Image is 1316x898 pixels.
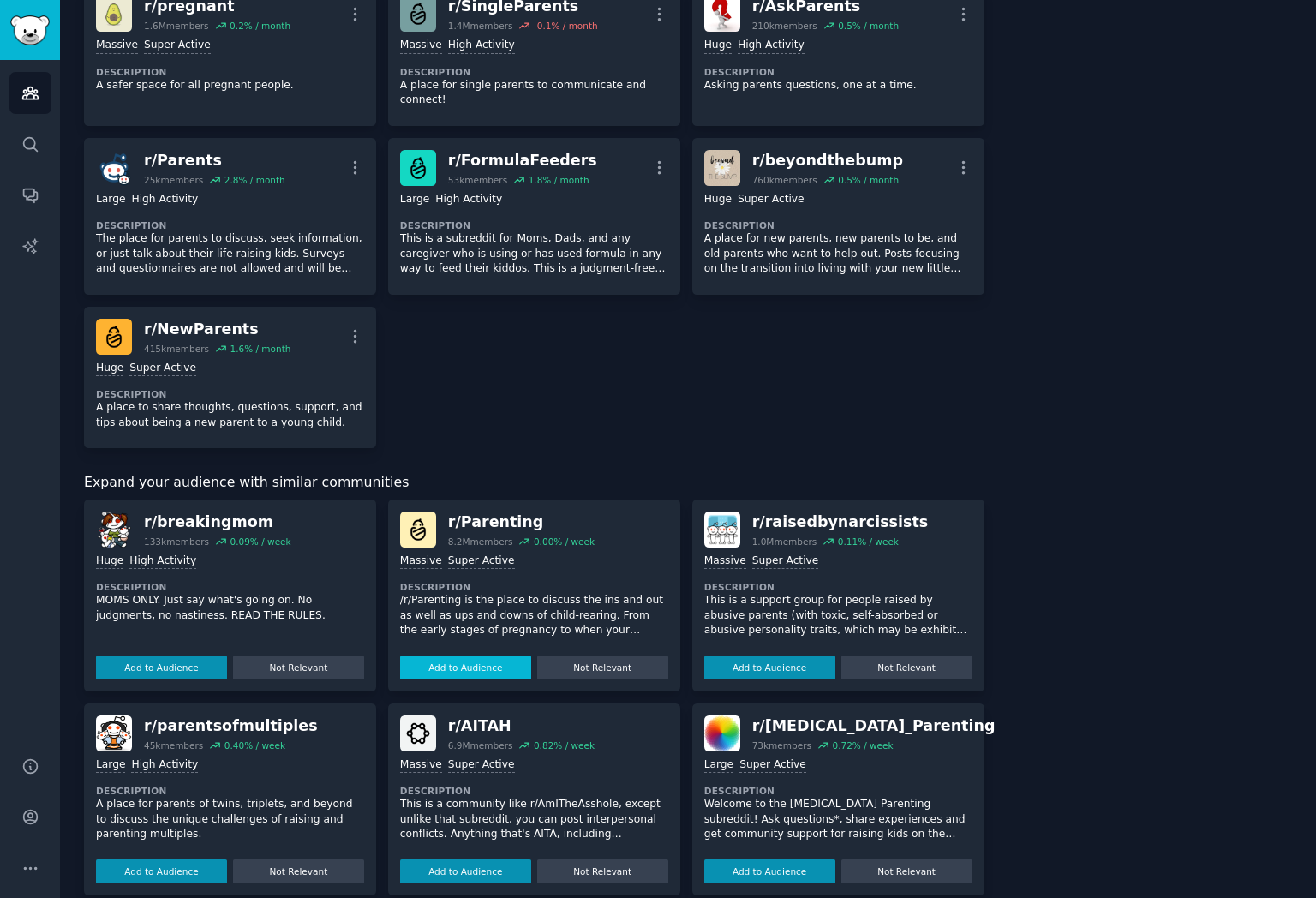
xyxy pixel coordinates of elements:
[448,38,515,54] div: High Activity
[230,343,290,355] div: 1.6 % / month
[537,859,668,883] button: Not Relevant
[131,192,198,208] div: High Activity
[704,219,972,231] dt: Description
[96,400,364,430] p: A place to share thoughts, questions, support, and tips about being a new parent to a young child.
[224,739,285,751] div: 0.40 % / week
[704,757,733,774] div: Large
[96,38,138,54] div: Massive
[400,859,531,883] button: Add to Audience
[96,554,123,570] div: Huge
[96,66,364,78] dt: Description
[400,78,668,108] p: A place for single parents to communicate and connect!
[704,593,972,638] p: This is a support group for people raised by abusive parents (with toxic, self-absorbed or abusiv...
[537,656,668,679] button: Not Relevant
[96,656,227,679] button: Add to Audience
[752,512,929,533] div: r/ raisedbynarcissists
[400,785,668,797] dt: Description
[131,757,198,774] div: High Activity
[96,219,364,231] dt: Description
[704,231,972,277] p: A place for new parents, new parents to be, and old parents who want to help out. Posts focusing ...
[448,739,513,751] div: 6.9M members
[832,739,893,751] div: 0.72 % / week
[704,150,740,186] img: beyondthebump
[448,715,595,737] div: r/ AITAH
[400,797,668,842] p: This is a community like r/AmITheAsshole, except unlike that subreddit, you can post interpersona...
[400,554,442,570] div: Massive
[704,38,732,54] div: Huge
[96,192,125,208] div: Large
[96,859,227,883] button: Add to Audience
[96,785,364,797] dt: Description
[838,174,899,186] div: 0.5 % / month
[144,319,290,340] div: r/ NewParents
[534,536,595,548] div: 0.00 % / week
[224,174,285,186] div: 2.8 % / month
[144,536,209,548] div: 133k members
[752,554,819,570] div: Super Active
[752,20,817,32] div: 210k members
[400,581,668,593] dt: Description
[448,554,515,570] div: Super Active
[704,554,746,570] div: Massive
[400,38,442,54] div: Massive
[704,859,835,883] button: Add to Audience
[144,150,285,171] div: r/ Parents
[841,859,972,883] button: Not Relevant
[435,192,502,208] div: High Activity
[448,150,597,171] div: r/ FormulaFeeders
[838,20,899,32] div: 0.5 % / month
[400,150,436,186] img: FormulaFeeders
[400,757,442,774] div: Massive
[96,319,132,355] img: NewParents
[96,512,132,548] img: breakingmom
[144,343,209,355] div: 415k members
[448,757,515,774] div: Super Active
[96,757,125,774] div: Large
[752,174,817,186] div: 760k members
[704,192,732,208] div: Huge
[10,15,50,45] img: GummySearch logo
[96,593,364,623] p: MOMS ONLY. Just say what's going on. No judgments, no nastiness. READ THE RULES.
[144,38,211,54] div: Super Active
[129,554,196,570] div: High Activity
[704,66,972,78] dt: Description
[230,536,290,548] div: 0.09 % / week
[738,38,805,54] div: High Activity
[739,757,806,774] div: Super Active
[129,361,196,377] div: Super Active
[96,715,132,751] img: parentsofmultiples
[704,785,972,797] dt: Description
[400,715,436,751] img: AITAH
[704,512,740,548] img: raisedbynarcissists
[448,512,595,533] div: r/ Parenting
[96,361,123,377] div: Huge
[704,78,972,93] p: Asking parents questions, one at a time.
[704,715,740,751] img: Autism_Parenting
[96,78,364,93] p: A safer space for all pregnant people.
[704,581,972,593] dt: Description
[84,307,376,449] a: NewParentsr/NewParents415kmembers1.6% / monthHugeSuper ActiveDescriptionA place to share thoughts...
[400,656,531,679] button: Add to Audience
[400,66,668,78] dt: Description
[529,174,589,186] div: 1.8 % / month
[96,797,364,842] p: A place for parents of twins, triplets, and beyond to discuss the unique challenges of raising an...
[233,656,364,679] button: Not Relevant
[448,536,513,548] div: 8.2M members
[838,536,899,548] div: 0.11 % / week
[400,593,668,638] p: /r/Parenting is the place to discuss the ins and out as well as ups and downs of child-rearing. F...
[752,739,811,751] div: 73k members
[230,20,290,32] div: 0.2 % / month
[144,512,291,533] div: r/ breakingmom
[96,231,364,277] p: The place for parents to discuss, seek information, or just talk about their life raising kids. S...
[534,739,595,751] div: 0.82 % / week
[84,472,409,494] span: Expand your audience with similar communities
[144,715,318,737] div: r/ parentsofmultiples
[841,656,972,679] button: Not Relevant
[144,739,203,751] div: 45k members
[144,20,209,32] div: 1.6M members
[448,20,513,32] div: 1.4M members
[738,192,805,208] div: Super Active
[96,150,132,186] img: Parents
[534,20,598,32] div: -0.1 % / month
[704,797,972,842] p: Welcome to the [MEDICAL_DATA] Parenting subreddit! Ask questions*, share experiences and get comm...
